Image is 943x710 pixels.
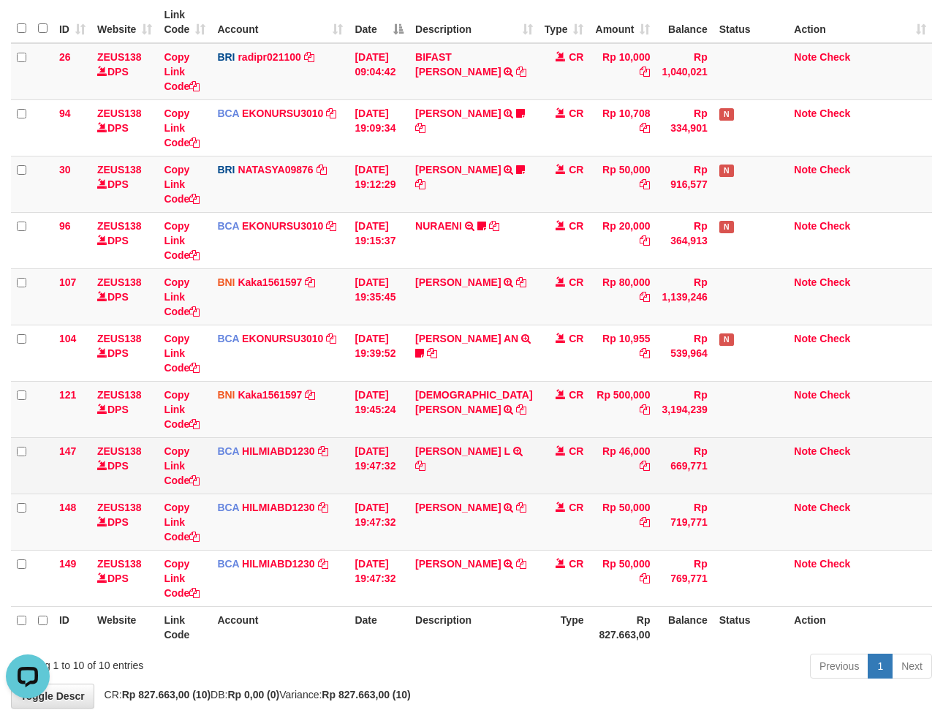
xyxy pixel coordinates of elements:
a: Note [794,164,817,175]
span: 107 [59,276,76,288]
span: CR [569,389,583,401]
td: [DATE] 19:47:32 [349,494,409,550]
td: [DATE] 19:09:34 [349,99,409,156]
span: CR [569,445,583,457]
th: Account [211,606,349,648]
td: DPS [91,437,158,494]
a: Copy Link Code [164,164,200,205]
th: Type: activate to sort column ascending [539,1,590,43]
td: [DATE] 19:47:32 [349,437,409,494]
span: 30 [59,164,71,175]
span: BCA [217,445,239,457]
a: Copy Rp 10,000 to clipboard [640,66,650,78]
a: Copy Kaka1561597 to clipboard [305,389,315,401]
th: Balance [656,1,713,43]
a: Copy Link Code [164,276,200,317]
a: EKONURSU3010 [242,333,323,344]
a: Copy HILMIABD1230 to clipboard [318,558,328,570]
a: Copy MUHAMMAD AFIFUDIN to clipboard [516,404,526,415]
th: Date: activate to sort column descending [349,1,409,43]
th: Action: activate to sort column ascending [788,1,932,43]
a: Copy EKONURSU3010 to clipboard [326,333,336,344]
a: Copy Link Code [164,502,200,543]
a: Note [794,107,817,119]
a: Check [819,333,850,344]
td: Rp 50,000 [589,156,656,212]
span: 94 [59,107,71,119]
a: ZEUS138 [97,445,142,457]
a: EKONURSU3010 [242,220,323,232]
a: ZEUS138 [97,276,142,288]
span: CR [569,107,583,119]
a: Copy ALFON STEFFE to clipboard [415,122,425,134]
span: CR [569,220,583,232]
a: NURAENI [415,220,462,232]
td: [DATE] 19:35:45 [349,268,409,325]
a: [PERSON_NAME] AN [415,333,518,344]
span: 26 [59,51,71,63]
th: Action [788,606,932,648]
td: [DATE] 19:12:29 [349,156,409,212]
span: Has Note [719,333,734,346]
strong: Rp 827.663,00 (10) [322,689,410,700]
td: Rp 500,000 [589,381,656,437]
a: Copy Rp 80,000 to clipboard [640,291,650,303]
td: [DATE] 19:39:52 [349,325,409,381]
span: BCA [217,558,239,570]
span: 104 [59,333,76,344]
span: 148 [59,502,76,513]
th: Date [349,606,409,648]
a: ZEUS138 [97,107,142,119]
td: Rp 80,000 [589,268,656,325]
a: Previous [810,654,868,679]
a: [DEMOGRAPHIC_DATA][PERSON_NAME] [415,389,532,415]
span: BCA [217,502,239,513]
span: BCA [217,107,239,119]
td: [DATE] 19:45:24 [349,381,409,437]
a: Copy NURAENI to clipboard [489,220,499,232]
a: Check [819,107,850,119]
a: Check [819,164,850,175]
td: DPS [91,43,158,100]
a: ZEUS138 [97,502,142,513]
td: Rp 10,000 [589,43,656,100]
a: [PERSON_NAME] [415,107,501,119]
td: Rp 334,901 [656,99,713,156]
td: Rp 46,000 [589,437,656,494]
span: CR [569,558,583,570]
td: [DATE] 09:04:42 [349,43,409,100]
a: Check [819,502,850,513]
td: DPS [91,268,158,325]
a: Note [794,333,817,344]
th: Link Code: activate to sort column ascending [158,1,211,43]
td: Rp 1,040,021 [656,43,713,100]
a: Check [819,389,850,401]
a: 1 [868,654,893,679]
td: Rp 539,964 [656,325,713,381]
a: [PERSON_NAME] [415,502,501,513]
a: Copy BIFAST ERIKA S PAUN to clipboard [516,66,526,78]
a: Copy Rp 50,000 to clipboard [640,573,650,584]
th: Account: activate to sort column ascending [211,1,349,43]
a: Copy HILMIABD1230 to clipboard [318,502,328,513]
th: Status [713,1,789,43]
td: DPS [91,494,158,550]
a: ZEUS138 [97,164,142,175]
span: BNI [217,276,235,288]
a: Copy Rp 46,000 to clipboard [640,460,650,472]
a: HILMIABD1230 [242,502,315,513]
a: Check [819,220,850,232]
a: [PERSON_NAME] [415,276,501,288]
span: BRI [217,51,235,63]
td: Rp 3,194,239 [656,381,713,437]
a: Copy Link Code [164,107,200,148]
span: CR [569,333,583,344]
a: Copy Rp 10,708 to clipboard [640,122,650,134]
a: Note [794,389,817,401]
span: 149 [59,558,76,570]
td: Rp 669,771 [656,437,713,494]
td: DPS [91,325,158,381]
span: BRI [217,164,235,175]
a: Copy Rp 50,000 to clipboard [640,516,650,528]
a: Kaka1561597 [238,389,302,401]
